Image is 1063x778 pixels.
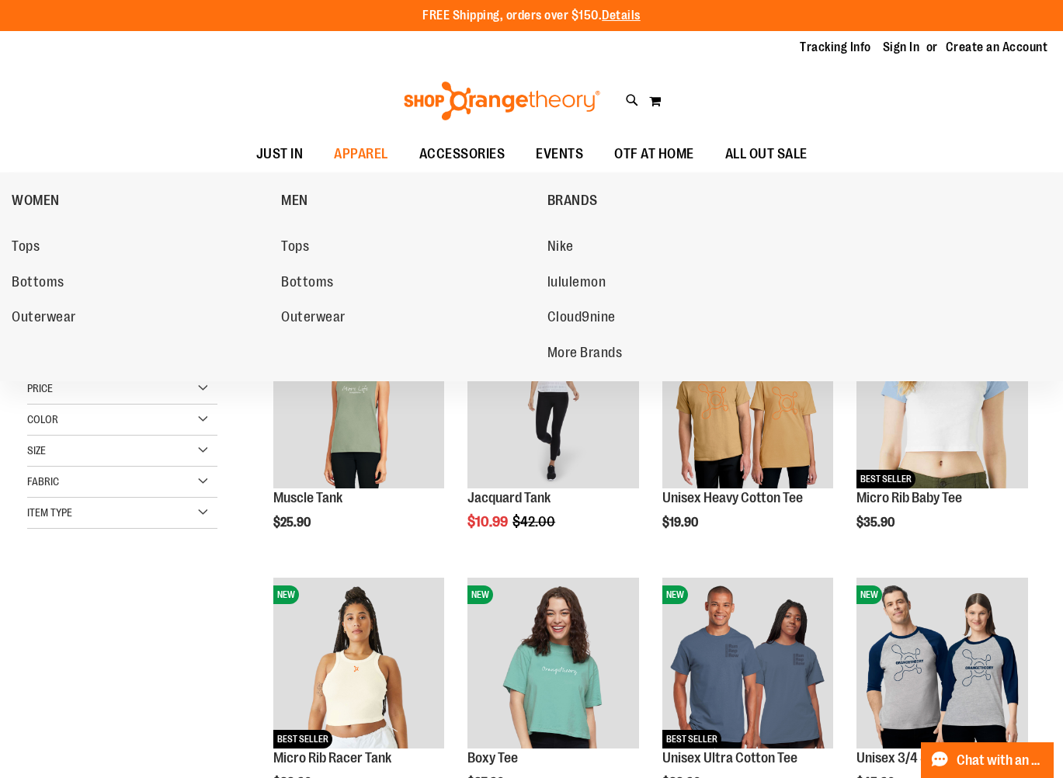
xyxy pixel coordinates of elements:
[856,317,1028,491] a: Micro Rib Baby TeeNEWBEST SELLER
[856,317,1028,488] img: Micro Rib Baby Tee
[856,585,882,604] span: NEW
[273,490,342,505] a: Muscle Tank
[334,137,388,172] span: APPAREL
[281,238,309,258] span: Tops
[467,578,639,749] img: Boxy Tee
[273,578,445,749] img: Micro Rib Racer Tank
[856,490,962,505] a: Micro Rib Baby Tee
[27,382,53,394] span: Price
[883,39,920,56] a: Sign In
[946,39,1048,56] a: Create an Account
[662,750,797,766] a: Unisex Ultra Cotton Tee
[547,193,598,212] span: BRANDS
[921,742,1054,778] button: Chat with an Expert
[547,345,623,364] span: More Brands
[12,193,60,212] span: WOMEN
[256,137,304,172] span: JUST IN
[401,82,603,120] img: Shop Orangetheory
[273,750,391,766] a: Micro Rib Racer Tank
[281,193,308,212] span: MEN
[419,137,505,172] span: ACCESSORIES
[547,238,574,258] span: Nike
[856,578,1028,749] img: Unisex 3/4 Sleeve Tee
[662,578,834,749] img: Unisex Ultra Cotton Tee
[12,309,76,328] span: Outerwear
[467,750,518,766] a: Boxy Tee
[273,730,332,748] span: BEST SELLER
[856,578,1028,752] a: Unisex 3/4 Sleeve TeeNEW
[273,578,445,752] a: Micro Rib Racer TankNEWBEST SELLER
[614,137,694,172] span: OTF AT HOME
[856,516,897,530] span: $35.90
[273,317,445,488] img: Muscle Tank
[957,753,1044,768] span: Chat with an Expert
[849,309,1036,568] div: product
[273,516,313,530] span: $25.90
[512,514,558,530] span: $42.00
[273,317,445,491] a: Muscle TankNEW
[12,238,40,258] span: Tops
[662,730,721,748] span: BEST SELLER
[662,490,803,505] a: Unisex Heavy Cotton Tee
[281,274,334,293] span: Bottoms
[467,490,551,505] a: Jacquard Tank
[467,317,639,491] a: Front view of Jacquard Tank
[536,137,583,172] span: EVENTS
[662,578,834,752] a: Unisex Ultra Cotton TeeNEWBEST SELLER
[602,9,641,23] a: Details
[467,585,493,604] span: NEW
[662,516,700,530] span: $19.90
[273,585,299,604] span: NEW
[467,578,639,752] a: Boxy TeeNEW
[662,317,834,488] img: Unisex Heavy Cotton Tee
[460,309,647,568] div: product
[725,137,808,172] span: ALL OUT SALE
[856,470,915,488] span: BEST SELLER
[655,309,842,568] div: product
[800,39,871,56] a: Tracking Info
[27,506,72,519] span: Item Type
[27,444,46,457] span: Size
[422,7,641,25] p: FREE Shipping, orders over $150.
[662,585,688,604] span: NEW
[467,317,639,488] img: Front view of Jacquard Tank
[467,514,510,530] span: $10.99
[662,317,834,491] a: Unisex Heavy Cotton TeeNEW
[12,274,64,293] span: Bottoms
[547,274,606,293] span: lululemon
[856,750,981,766] a: Unisex 3/4 Sleeve Tee
[266,309,453,568] div: product
[27,413,58,425] span: Color
[27,475,59,488] span: Fabric
[547,309,616,328] span: Cloud9nine
[281,309,346,328] span: Outerwear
